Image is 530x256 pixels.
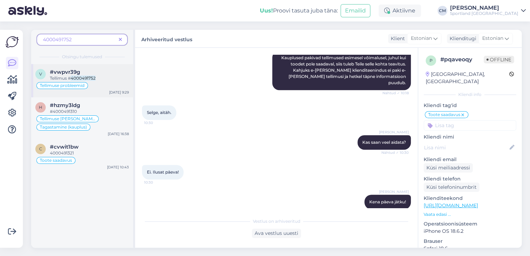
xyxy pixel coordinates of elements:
span: c [39,146,42,151]
span: 4000491752 [43,36,72,43]
div: Kliendi info [424,91,516,98]
div: Küsi meiliaadressi [424,163,473,173]
div: [PERSON_NAME] [450,5,518,11]
span: Estonian [482,35,503,42]
span: Nähtud ✓ 10:30 [381,150,409,155]
p: Klienditeekond [424,195,516,202]
div: Ava vestlus uuesti [252,229,301,238]
span: Kena päeva jätku! [369,199,406,204]
span: Toote saadavus [428,113,460,117]
div: Küsi telefoninumbrit [424,183,479,192]
p: iPhone OS 18.6.2 [424,228,516,235]
span: #vwpvr39g [50,69,80,75]
span: 4000491321 [50,150,74,156]
span: Vestlus on arhiveeritud [253,218,300,224]
a: [URL][DOMAIN_NAME] [424,202,478,209]
span: v [39,71,42,77]
span: Tellimuse [PERSON_NAME] info [40,117,95,121]
span: Offline [484,56,514,63]
a: [PERSON_NAME]Sportland [GEOGRAPHIC_DATA] [450,5,526,16]
span: Tellimuse probleemid [40,83,85,88]
span: Kas saan veel aidata? [362,140,406,145]
span: Toote saadavus [40,158,72,162]
p: Kliendi nimi [424,133,516,141]
p: Operatsioonisüsteem [424,220,516,228]
div: [DATE] 16:38 [108,131,129,136]
p: Safari 18.6 [424,245,516,252]
span: Nähtud ✓ 10:18 [382,90,409,96]
div: Proovi tasuta juba täna: [260,7,338,15]
div: Aktiivne [379,5,421,17]
div: # pqaveoqy [440,55,484,64]
mark: 4000491752 [71,76,96,81]
span: #4000491310 [50,109,77,114]
button: Emailid [341,4,370,17]
span: 10:30 [144,180,170,185]
div: Klient [388,35,405,42]
span: Otsingu tulemused [62,54,102,60]
div: [GEOGRAPHIC_DATA], [GEOGRAPHIC_DATA] [426,71,509,85]
span: Kauplused pakivad tellimused esimesel võimalusel, juhul kui toodet pole saadaval, siis tuleb Teil... [281,55,407,85]
input: Lisa nimi [424,144,508,151]
span: h [39,105,42,110]
input: Lisa tag [424,120,516,131]
span: #cvwit1bw [50,144,79,150]
span: [PERSON_NAME] [379,189,409,194]
div: Sportland [GEOGRAPHIC_DATA] [450,11,518,16]
p: Kliendi telefon [424,175,516,183]
span: Tagastamine (kauplus) [40,125,87,129]
span: Estonian [411,35,432,42]
span: Tellimus # [50,76,71,81]
div: [DATE] 10:43 [107,165,129,170]
span: p [430,58,433,63]
div: CM [438,6,447,16]
span: Selge, aitäh. [147,110,171,115]
b: Uus! [260,7,273,14]
div: [DATE] 9:29 [109,90,129,95]
label: Arhiveeritud vestlus [141,34,192,43]
span: Ei. Ilusat päeva! [147,169,179,175]
p: Kliendi email [424,156,516,163]
span: #hzmy3ldg [50,102,80,108]
p: Vaata edasi ... [424,211,516,218]
span: [PERSON_NAME] [379,130,409,135]
div: Klienditugi [447,35,476,42]
p: Brauser [424,238,516,245]
p: Kliendi tag'id [424,102,516,109]
span: 10:30 [144,120,170,125]
img: Askly Logo [6,35,19,48]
